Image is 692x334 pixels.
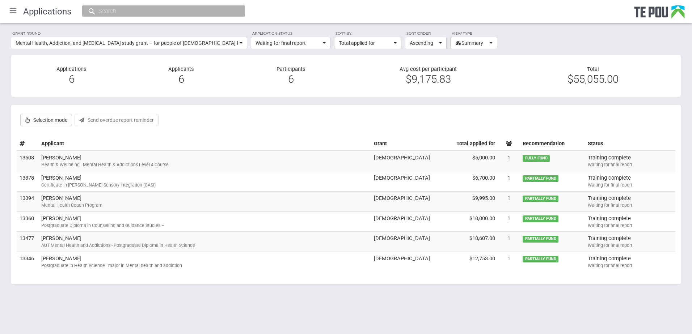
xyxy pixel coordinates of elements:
td: 1 [498,171,520,192]
span: PARTIALLY FUND [523,196,558,202]
div: Certificate in [PERSON_NAME] Sensory Integration (CASI) [41,182,368,188]
td: 1 [498,191,520,211]
div: 6 [22,76,121,82]
div: Applicants [126,66,236,86]
td: [PERSON_NAME] [38,191,371,211]
label: Grant round [11,30,247,37]
div: Participants [236,66,346,86]
div: 6 [132,76,231,82]
div: Applications [17,66,126,86]
td: 13508 [17,151,38,171]
label: Selection mode [20,114,72,126]
td: 13394 [17,191,38,211]
span: PARTIALLY FUND [523,215,558,222]
div: Waiting for final report [588,182,672,188]
td: [PERSON_NAME] [38,171,371,192]
td: [PERSON_NAME] [38,151,371,171]
label: Sort order [405,30,447,37]
td: [DEMOGRAPHIC_DATA] [371,252,433,272]
td: [PERSON_NAME] [38,211,371,232]
td: [PERSON_NAME] [38,252,371,272]
td: $12,753.00 [433,252,498,272]
button: Total applied for [334,37,401,49]
div: Mental Health Coach Program [41,202,368,209]
div: Postgraduate Diploma in Counselling and Guidance Studies – [41,222,368,229]
label: View type [450,30,497,37]
span: Ascending [410,39,437,47]
td: 1 [498,211,520,232]
td: Training complete [585,151,675,171]
span: Total applied for [339,39,392,47]
td: $9,995.00 [433,191,498,211]
td: 1 [498,252,520,272]
span: PARTIALLY FUND [523,175,558,182]
td: Training complete [585,191,675,211]
td: [DEMOGRAPHIC_DATA] [371,171,433,192]
td: 13360 [17,211,38,232]
span: Waiting for final report [256,39,321,47]
div: Waiting for final report [588,162,672,168]
td: [DEMOGRAPHIC_DATA] [371,191,433,211]
td: 1 [498,232,520,252]
button: Summary [450,37,497,49]
td: Training complete [585,232,675,252]
td: [PERSON_NAME] [38,232,371,252]
div: Health & Wellbeing - Mental Health & Addictions Level 4 Course [41,162,368,168]
th: Grant [371,137,433,151]
button: Send overdue report reminder [75,114,159,126]
td: [DEMOGRAPHIC_DATA] [371,232,433,252]
td: [DEMOGRAPHIC_DATA] [371,151,433,171]
div: Waiting for final report [588,262,672,269]
td: [DEMOGRAPHIC_DATA] [371,211,433,232]
button: Waiting for final report [251,37,330,49]
td: 13378 [17,171,38,192]
td: Training complete [585,211,675,232]
div: Avg cost per participant [346,66,511,86]
td: 13346 [17,252,38,272]
label: Sort by [334,30,401,37]
div: Waiting for final report [588,202,672,209]
div: Waiting for final report [588,242,672,249]
th: Applicant [38,137,371,151]
input: Search [96,7,224,15]
div: $9,175.83 [351,76,505,82]
td: 13477 [17,232,38,252]
div: Postgraduate in Health Science - major in Mental health and addiction [41,262,368,269]
button: Ascending [405,37,447,49]
td: $10,000.00 [433,211,498,232]
td: $10,607.00 [433,232,498,252]
div: $55,055.00 [516,76,670,82]
th: Status [585,137,675,151]
label: Application status [251,30,330,37]
div: AUT Mental Health and Addictions - Postgraduate Diploma in Health Science [41,242,368,249]
td: 1 [498,151,520,171]
div: Total [511,66,675,83]
td: Training complete [585,252,675,272]
span: PARTIALLY FUND [523,256,558,262]
div: Waiting for final report [588,222,672,229]
td: Training complete [585,171,675,192]
span: PARTIALLY FUND [523,236,558,242]
th: Total applied for [433,137,498,151]
span: Mental Health, Addiction, and [MEDICAL_DATA] study grant – for people of [DEMOGRAPHIC_DATA] faith... [16,39,238,47]
td: $6,700.00 [433,171,498,192]
td: $5,000.00 [433,151,498,171]
th: Recommendation [520,137,585,151]
div: 6 [242,76,341,82]
span: Summary [455,39,488,47]
span: FULLY FUND [523,155,550,162]
button: Mental Health, Addiction, and [MEDICAL_DATA] study grant – for people of [DEMOGRAPHIC_DATA] faith... [11,37,247,49]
